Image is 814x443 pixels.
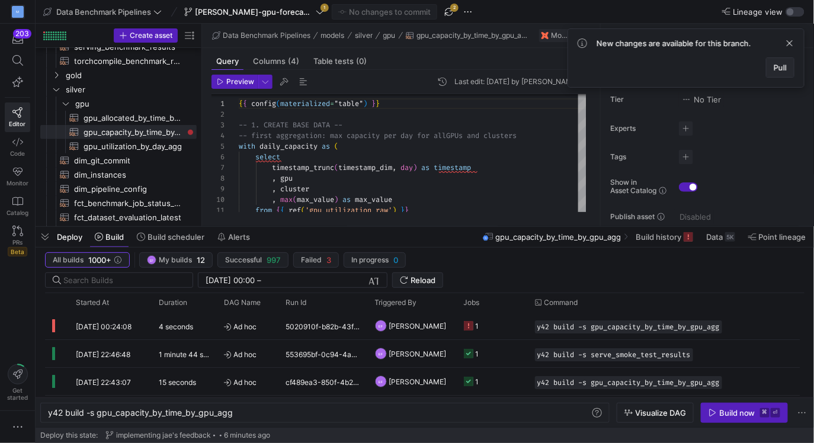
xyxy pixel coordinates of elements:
div: 7 [211,162,225,173]
span: Ad hoc [224,341,272,368]
span: Code [10,150,25,157]
span: timestamp [434,163,471,172]
a: Editor [5,102,30,132]
button: EFMy builds12 [139,252,213,268]
span: gpu_utilization_by_day_agg​​​​​​​​​​ [84,140,183,153]
button: gpu [380,28,399,43]
button: 203 [5,28,30,50]
span: Duration [159,298,187,307]
div: 1 [211,98,225,109]
span: Pull [774,63,787,72]
span: – [257,275,261,285]
span: gpu_capacity_by_time_by_gpu_agg [416,31,529,40]
span: daily_capacity [259,142,318,151]
span: [PERSON_NAME]-gpu-forecast-updates [195,7,313,17]
div: Press SPACE to select this row. [40,153,197,168]
div: Press SPACE to select this row. [40,182,197,196]
span: with [239,142,255,151]
span: select [255,152,280,162]
div: 11 [211,205,225,216]
span: as [342,195,351,204]
div: Press SPACE to select this row. [45,312,800,340]
a: gpu_allocated_by_time_by_namespace_agg​​​​​​​​​​ [40,111,197,125]
button: Point lineage [743,227,812,247]
span: , [272,195,276,204]
div: Press SPACE to select this row. [45,396,800,423]
span: timestamp_dim [338,163,392,172]
button: Getstarted [5,359,30,406]
kbd: ⏎ [771,408,780,418]
span: Lineage view [733,7,783,17]
button: All builds1000+ [45,252,130,268]
div: 553695bf-0c94-4a17-976d-d10ea4192914 [279,340,368,367]
a: fct_benchmark_job_status_timeline​​​​​​​​​​ [40,196,197,210]
input: Search Builds [63,275,183,285]
span: My builds [159,256,192,264]
span: } [376,99,380,108]
span: Point lineage [759,232,806,242]
span: 6 minutes ago [224,431,270,439]
div: Press SPACE to select this row. [45,340,800,368]
a: Catalog [5,191,30,221]
div: M [12,6,24,18]
span: implementing jae's feedback [116,431,211,439]
span: Experts [610,124,669,133]
button: Data Benchmark Pipelines [40,4,165,20]
span: (4) [288,57,299,65]
span: Editor [9,120,26,127]
span: timestamp_trunc [272,163,334,172]
span: y42 build -s gpu_capacity_by_time_by_gpu_agg [537,323,720,331]
span: Monitor [7,179,28,187]
button: Data Benchmark Pipelines [209,28,313,43]
div: EF [375,320,387,332]
button: Preview [211,75,258,89]
span: [DATE] 22:46:48 [76,350,130,359]
span: as [322,142,330,151]
span: Table tests [313,57,367,65]
span: cluster [280,184,309,194]
y42-duration: 4 seconds [159,322,193,331]
span: Data [706,232,723,242]
span: ( [334,163,338,172]
div: cf489ea3-850f-4b21-bf35-394b80f34585 [279,368,368,395]
img: undefined [541,32,549,39]
span: [PERSON_NAME] [389,340,447,368]
input: End datetime [264,275,341,285]
div: Press SPACE to select this row. [40,196,197,210]
span: max [280,195,293,204]
span: Deploy [57,232,82,242]
input: Start datetime [206,275,255,285]
span: max_value [297,195,334,204]
span: DAG Name [224,298,261,307]
span: from [255,206,272,215]
a: Code [5,132,30,162]
span: = [330,99,334,108]
span: gpu [280,174,293,183]
span: Data Benchmark Pipelines [56,7,151,17]
span: 997 [267,255,281,265]
span: -- 1. CREATE BASE DATA -- [239,120,342,130]
span: Get started [7,387,28,401]
div: Press SPACE to select this row. [40,125,197,139]
span: Beta [8,247,27,256]
div: EF [375,375,387,387]
span: torchcompile_benchmark_results​​​​​​​​​​ [74,54,183,68]
span: ref [289,206,301,215]
div: Build now [719,408,755,418]
a: dim_instances​​​​​​​​​​ [40,168,197,182]
div: Last edit: [DATE] by [PERSON_NAME] [454,78,579,86]
div: Press SPACE to select this row. [40,111,197,125]
button: models [318,28,348,43]
button: implementing jae's feedback6 minutes ago [102,428,273,442]
span: { [276,206,280,215]
span: ) [334,195,338,204]
span: , [272,184,276,194]
div: Press SPACE to select this row. [40,168,197,182]
div: 1 [476,340,479,368]
span: y42 build -s gpu_capacity_by_time_by_gpu_agg [48,407,233,418]
span: } [400,206,405,215]
a: gpu_utilization_by_day_agg​​​​​​​​​​ [40,139,197,153]
span: Columns [253,57,299,65]
a: torchcompile_benchmark_results​​​​​​​​​​ [40,54,197,68]
span: Command [544,298,578,307]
